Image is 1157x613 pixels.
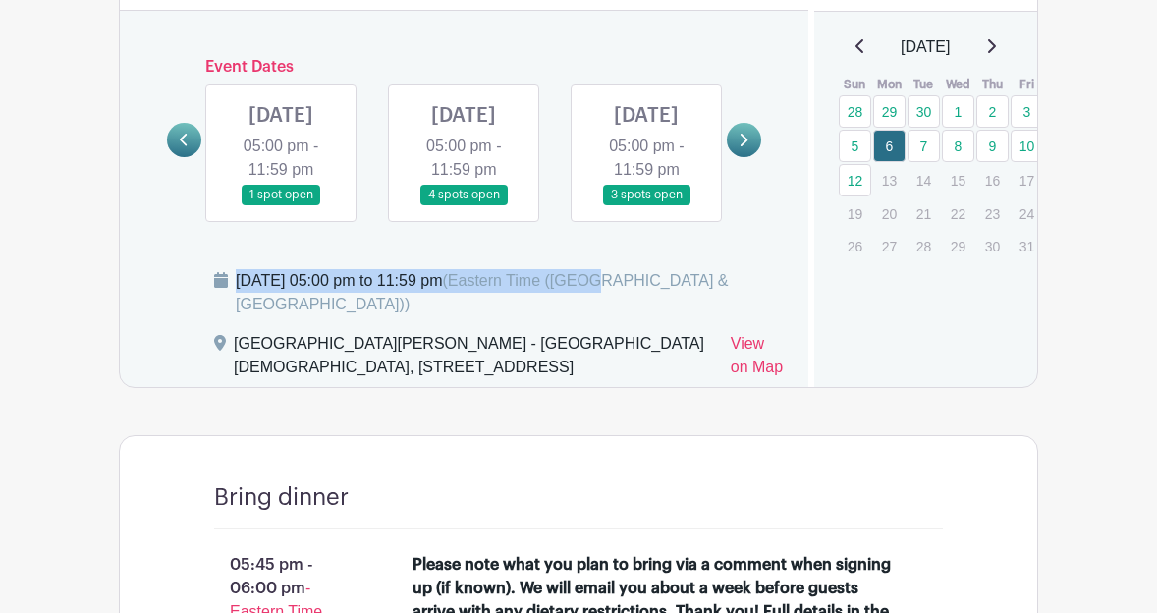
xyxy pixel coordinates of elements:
a: 5 [839,130,871,162]
p: 30 [976,231,1009,261]
a: 1 [942,95,974,128]
p: 24 [1011,198,1043,229]
a: 2 [976,95,1009,128]
th: Mon [872,75,907,94]
a: 30 [908,95,940,128]
a: 9 [976,130,1009,162]
h4: Bring dinner [214,483,349,512]
a: View on Map [731,332,785,387]
p: 17 [1011,165,1043,195]
p: 28 [908,231,940,261]
p: 23 [976,198,1009,229]
th: Thu [975,75,1010,94]
a: 12 [839,164,871,196]
p: 27 [873,231,906,261]
p: 15 [942,165,974,195]
span: (Eastern Time ([GEOGRAPHIC_DATA] & [GEOGRAPHIC_DATA])) [236,272,729,312]
a: 28 [839,95,871,128]
p: 22 [942,198,974,229]
p: 16 [976,165,1009,195]
div: [GEOGRAPHIC_DATA][PERSON_NAME] - [GEOGRAPHIC_DATA][DEMOGRAPHIC_DATA], [STREET_ADDRESS] [234,332,715,387]
p: 13 [873,165,906,195]
h6: Event Dates [201,58,727,77]
a: 29 [873,95,906,128]
a: 10 [1011,130,1043,162]
p: 21 [908,198,940,229]
p: 20 [873,198,906,229]
th: Tue [907,75,941,94]
div: [DATE] 05:00 pm to 11:59 pm [236,269,785,316]
span: [DATE] [901,35,950,59]
th: Fri [1010,75,1044,94]
a: 7 [908,130,940,162]
a: 8 [942,130,974,162]
a: 3 [1011,95,1043,128]
p: 19 [839,198,871,229]
th: Wed [941,75,975,94]
p: 14 [908,165,940,195]
p: 26 [839,231,871,261]
th: Sun [838,75,872,94]
p: 29 [942,231,974,261]
p: 31 [1011,231,1043,261]
a: 6 [873,130,906,162]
